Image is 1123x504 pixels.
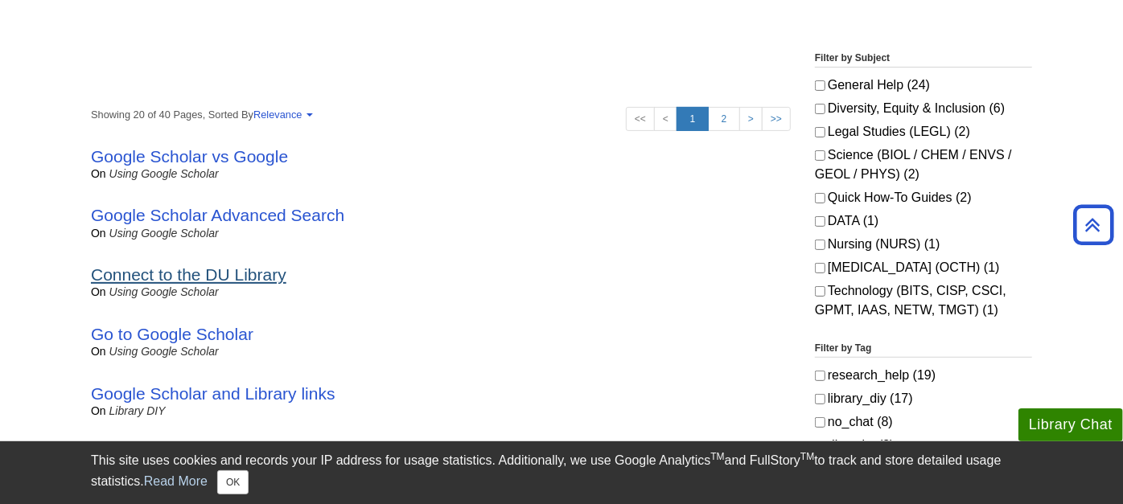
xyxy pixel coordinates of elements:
[815,150,825,161] input: Science (BIOL / CHEM / ENVS / GEOL / PHYS) (2)
[815,51,1032,68] legend: Filter by Subject
[815,286,825,297] input: Technology (BITS, CISP, CSCI, GPMT, IAAS, NETW, TMGT) (1)
[91,227,106,240] span: on
[708,107,740,131] a: 2
[815,122,1032,141] label: Legal Studies (LEGL) (2)
[109,167,219,180] a: Using Google Scholar
[815,417,825,428] input: no_chat (8)
[815,263,825,273] input: [MEDICAL_DATA] (OCTH) (1)
[91,345,106,358] span: on
[91,206,344,224] a: Google Scholar Advanced Search
[815,412,1032,432] label: no_chat (8)
[109,345,219,358] a: Using Google Scholar
[109,227,219,240] a: Using Google Scholar
[815,80,825,91] input: General Help (24)
[109,404,166,417] a: Library DIY
[815,145,1032,184] label: Science (BIOL / CHEM / ENVS / GEOL / PHYS) (2)
[815,394,825,404] input: library_diy (17)
[710,451,724,462] sup: TM
[815,436,1032,455] label: diversity (3)
[91,107,791,122] strong: Showing 20 of 40 Pages, Sorted By
[677,107,709,131] a: 1
[626,107,655,131] a: <<
[815,188,1032,207] label: Quick How-To Guides (2)
[815,216,825,227] input: DATA (1)
[739,107,763,131] a: >
[815,211,1032,231] label: DATA (1)
[815,366,1032,385] label: research_help (19)
[217,470,249,494] button: Close
[815,240,825,250] input: Nursing (NURS) (1)
[815,389,1032,408] label: library_diy (17)
[800,451,814,462] sup: TM
[762,107,791,131] a: >>
[815,281,1032,320] label: Technology (BITS, CISP, CSCI, GPMT, IAAS, NETW, TMGT) (1)
[815,341,1032,358] legend: Filter by Tag
[91,325,253,343] a: Go to Google Scholar
[815,104,825,114] input: Diversity, Equity & Inclusion (6)
[109,285,219,298] a: Using Google Scholar
[654,107,677,131] a: <
[1067,214,1119,236] a: Back to Top
[91,285,106,298] span: on
[91,265,286,284] a: Connect to the DU Library
[626,107,791,131] ul: Search Pagination
[815,76,1032,95] label: General Help (24)
[815,193,825,203] input: Quick How-To Guides (2)
[815,371,825,381] input: research_help (19)
[91,451,1032,494] div: This site uses cookies and records your IP address for usage statistics. Additionally, we use Goo...
[815,258,1032,277] label: [MEDICAL_DATA] (OCTH) (1)
[815,235,1032,254] label: Nursing (NURS) (1)
[815,127,825,137] input: Legal Studies (LEGL) (2)
[91,167,106,180] span: on
[91,147,288,166] a: Google Scholar vs Google
[1018,408,1123,441] button: Library Chat
[253,109,310,121] a: Relevance
[815,99,1032,118] label: Diversity, Equity & Inclusion (6)
[144,474,208,488] a: Read More
[91,384,335,403] a: Google Scholar and Library links
[91,404,106,417] span: on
